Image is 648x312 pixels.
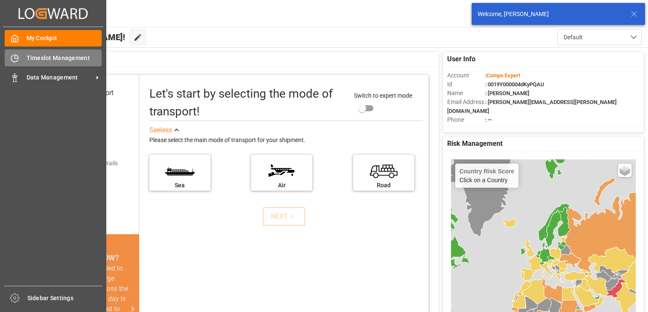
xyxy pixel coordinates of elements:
span: User Info [447,54,475,64]
div: Add shipping details [65,159,118,168]
span: : [PERSON_NAME] [485,90,529,96]
span: Account Type [447,124,485,133]
span: Account [447,71,485,80]
div: Let's start by selecting the mode of transport! [149,85,346,120]
a: Timeslot Management [5,49,102,66]
h4: Country Risk Score [459,168,514,175]
span: : [PERSON_NAME][EMAIL_ADDRESS][PERSON_NAME][DOMAIN_NAME] [447,99,617,114]
span: Switch to expert mode [354,92,412,99]
button: NEXT [263,207,305,226]
span: Phone [447,115,485,124]
div: NEXT [271,211,297,222]
span: Hello [PERSON_NAME]! [35,29,125,45]
span: : [485,72,520,79]
span: : — [485,117,492,123]
span: Data Management [27,73,93,82]
div: Click on a Country [459,168,514,183]
span: Default [564,33,583,42]
span: Id [447,80,485,89]
div: Air [255,181,308,190]
div: Welcome, [PERSON_NAME] [478,10,623,19]
span: Name [447,89,485,98]
a: My Cockpit [5,30,102,47]
div: Sea [154,181,206,190]
div: Please select the main mode of transport for your shipment. [149,135,423,145]
span: Sidebar Settings [27,294,103,303]
a: Layers [618,164,632,177]
span: Compo Expert [486,72,520,79]
span: My Cockpit [27,34,102,43]
div: Road [357,181,410,190]
button: open menu [557,29,642,45]
span: : 0019Y000004dKyPQAU [485,81,544,88]
span: : Shipper [485,126,506,132]
div: See less [149,125,172,135]
span: Email Address [447,98,485,107]
span: Timeslot Management [27,54,102,63]
span: Risk Management [447,139,502,149]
